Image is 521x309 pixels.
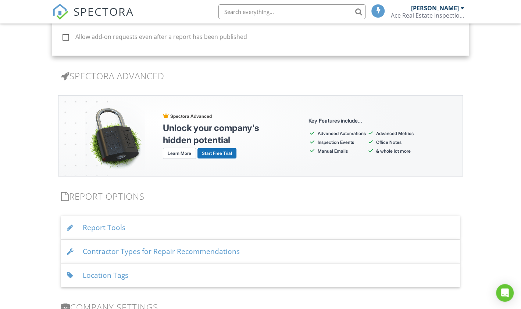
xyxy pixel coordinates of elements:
img: advanced-banner-lock-bf2dd22045aa92028a05da25ec7952b8f03d05eaf7d1d8cb809cafb6bacd2dbd.png [85,101,145,171]
span: SPECTORA [74,4,134,19]
img: advanced-banner-bg-f6ff0eecfa0ee76150a1dea9fec4b49f333892f74bc19f1b897a312d7a1b2ff3.png [58,95,108,177]
div: Open Intercom Messenger [496,284,514,302]
div: Location Tags [61,263,460,287]
li: Inspection Events [317,139,365,146]
h3: Spectora Advanced [61,71,460,81]
li: Manual Emails [317,148,365,155]
div: Report Tools [61,216,460,240]
a: Start Free Trial [197,148,236,159]
img: The Best Home Inspection Software - Spectora [52,4,68,20]
a: Learn More [163,148,196,159]
a: SPECTORA [52,10,134,25]
p: Key Features include... [308,117,424,124]
input: Search everything... [218,4,365,19]
h4: Unlock your company's hidden potential [163,122,270,146]
p: Spectora Advanced [163,113,270,120]
li: Office Notes [376,139,424,146]
li: Advanced Metrics [376,130,424,137]
div: Contractor Types for Repair Recommendations [61,240,460,263]
div: [PERSON_NAME] [411,4,458,12]
li: & whole lot more [376,148,424,155]
h3: Report Options [61,191,460,201]
li: Advanced Automations [317,130,365,137]
label: Allow add-on requests even after a report has been published [63,33,468,43]
div: Ace Real Estate Inspections LLC. [390,12,464,19]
